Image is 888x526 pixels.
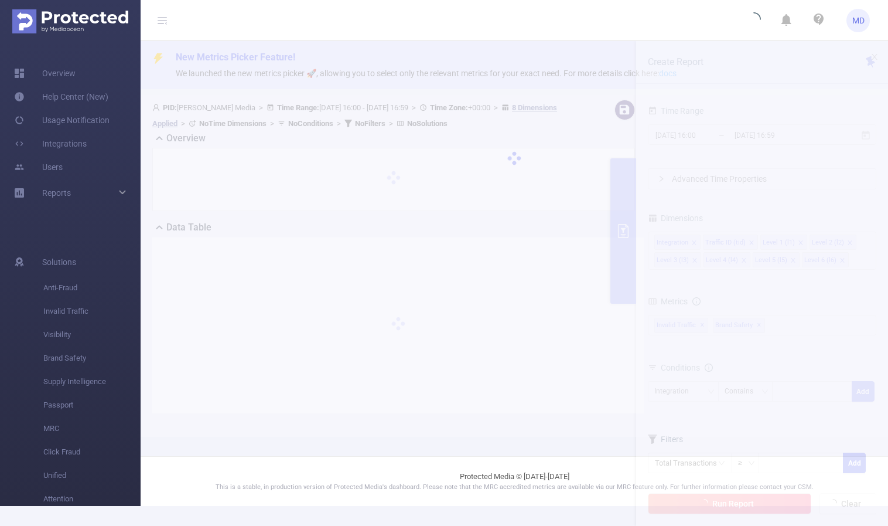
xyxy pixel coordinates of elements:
p: This is a stable, in production version of Protected Media's dashboard. Please note that the MRC ... [170,483,859,493]
a: Reports [42,181,71,205]
span: Solutions [42,250,76,274]
span: Supply Intelligence [43,370,141,393]
span: MRC [43,417,141,440]
a: Help Center (New) [14,85,108,108]
span: Reports [42,188,71,198]
a: Overview [14,62,76,85]
i: icon: loading [747,12,761,29]
img: Protected Media [12,9,128,33]
footer: Protected Media © [DATE]-[DATE] [141,456,888,506]
span: MD [852,9,865,32]
span: Attention [43,487,141,511]
span: Visibility [43,323,141,347]
span: Passport [43,393,141,417]
span: Brand Safety [43,347,141,370]
a: Users [14,155,63,179]
span: Anti-Fraud [43,276,141,300]
span: Invalid Traffic [43,300,141,323]
span: Unified [43,464,141,487]
span: Click Fraud [43,440,141,464]
a: Integrations [14,132,87,155]
a: Usage Notification [14,108,110,132]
